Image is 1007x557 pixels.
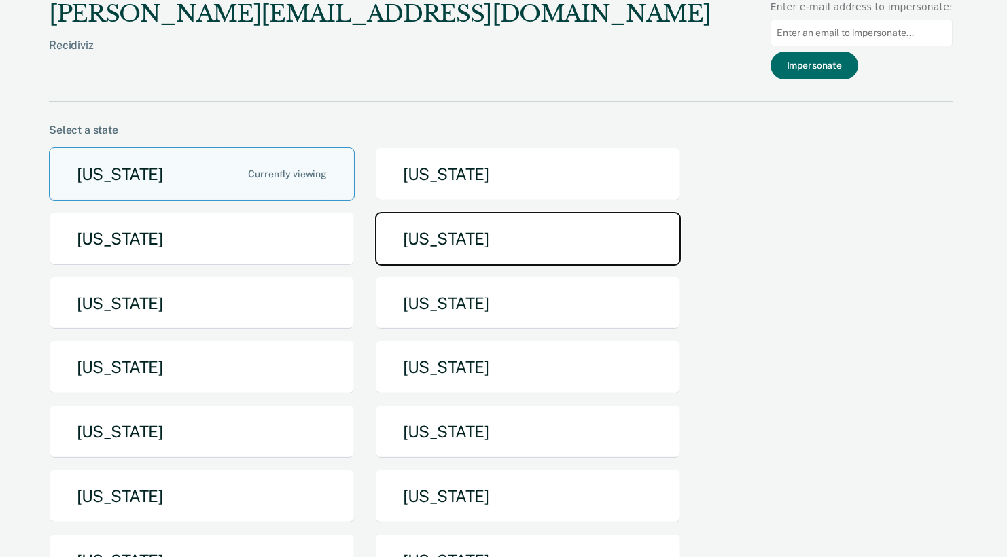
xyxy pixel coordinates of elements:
button: [US_STATE] [375,405,681,459]
button: [US_STATE] [49,469,355,523]
button: [US_STATE] [375,147,681,201]
input: Enter an email to impersonate... [771,20,953,46]
button: [US_STATE] [375,469,681,523]
button: [US_STATE] [49,147,355,201]
button: [US_STATE] [49,340,355,394]
button: Impersonate [771,52,858,79]
div: Select a state [49,124,953,137]
button: [US_STATE] [375,276,681,330]
button: [US_STATE] [375,340,681,394]
button: [US_STATE] [375,212,681,266]
button: [US_STATE] [49,276,355,330]
button: [US_STATE] [49,405,355,459]
button: [US_STATE] [49,212,355,266]
div: Recidiviz [49,39,711,73]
